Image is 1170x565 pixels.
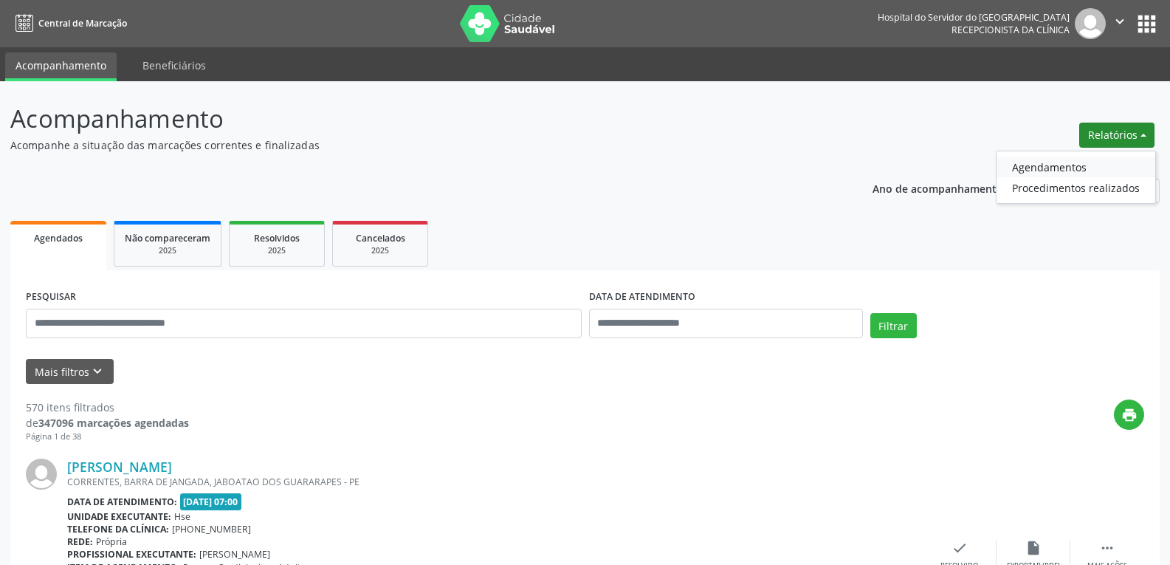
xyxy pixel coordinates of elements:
[132,52,216,78] a: Beneficiários
[1134,11,1160,37] button: apps
[96,535,127,548] span: Própria
[1106,8,1134,39] button: 
[125,245,210,256] div: 2025
[240,245,314,256] div: 2025
[26,415,189,431] div: de
[67,510,171,523] b: Unidade executante:
[1079,123,1154,148] button: Relatórios
[26,459,57,490] img: img
[1112,13,1128,30] i: 
[67,523,169,535] b: Telefone da clínica:
[870,313,917,338] button: Filtrar
[1075,8,1106,39] img: img
[996,151,1156,204] ul: Relatórios
[1025,540,1042,556] i: insert_drive_file
[997,177,1155,198] a: Procedimentos realizados
[26,359,114,385] button: Mais filtroskeyboard_arrow_down
[952,24,1070,36] span: Recepcionista da clínica
[878,11,1070,24] div: Hospital do Servidor do [GEOGRAPHIC_DATA]
[10,137,815,153] p: Acompanhe a situação das marcações correntes e finalizadas
[873,179,1003,197] p: Ano de acompanhamento
[254,232,300,244] span: Resolvidos
[26,431,189,443] div: Página 1 de 38
[38,416,189,430] strong: 347096 marcações agendadas
[67,548,196,561] b: Profissional executante:
[174,510,190,523] span: Hse
[89,363,106,380] i: keyboard_arrow_down
[180,493,242,510] span: [DATE] 07:00
[34,232,83,244] span: Agendados
[38,17,127,30] span: Central de Marcação
[5,52,117,81] a: Acompanhamento
[67,535,93,548] b: Rede:
[26,286,76,309] label: PESQUISAR
[1114,400,1144,430] button: print
[10,100,815,137] p: Acompanhamento
[67,476,923,488] div: CORRENTES, BARRA DE JANGADA, JABOATAO DOS GUARARAPES - PE
[589,286,695,309] label: DATA DE ATENDIMENTO
[199,548,270,561] span: [PERSON_NAME]
[125,232,210,244] span: Não compareceram
[67,459,172,475] a: [PERSON_NAME]
[343,245,417,256] div: 2025
[172,523,251,535] span: [PHONE_NUMBER]
[997,157,1155,177] a: Agendamentos
[1099,540,1115,556] i: 
[356,232,405,244] span: Cancelados
[952,540,968,556] i: check
[10,11,127,35] a: Central de Marcação
[67,496,177,508] b: Data de atendimento:
[1121,407,1138,423] i: print
[26,400,189,415] div: 570 itens filtrados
